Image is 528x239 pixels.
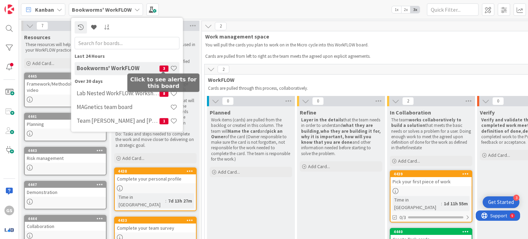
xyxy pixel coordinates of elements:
div: Over 30 days [75,78,179,85]
div: Complete your personal profile [115,174,196,183]
span: Planned [210,109,230,116]
span: Add Card... [398,158,420,164]
span: Verify [480,109,495,116]
a: 4445Framework/Methodology overview video [24,73,107,107]
div: 1d 11h 55m [442,200,470,207]
div: 7d 13h 27m [166,197,194,205]
span: In Collaboration [390,109,431,116]
h4: Lab Nested WorkFLOW: Workshop [77,90,159,97]
b: Bookworms' WorkFLOW [72,6,132,13]
span: 7 [36,22,48,30]
div: 4438Complete your personal profile [115,168,196,183]
strong: what they are building [301,122,374,134]
span: : [441,200,442,207]
div: 4443 [28,148,106,153]
div: 4447 [25,182,106,188]
div: 4441 [25,113,106,120]
span: 3x [410,6,420,13]
div: Pick your first piece of work [390,177,472,186]
div: 4444 [25,216,106,222]
div: 4438 [118,169,196,174]
a: 4439Pick your first piece of workTime in [GEOGRAPHIC_DATA]:1d 11h 55m0/3 [390,170,472,222]
div: 4439 [394,172,472,176]
div: 4447 [28,182,106,187]
div: Framework/Methodology overview video [25,79,106,95]
div: Time in [GEOGRAPHIC_DATA] [117,193,165,208]
span: 0/3 [399,214,406,221]
p: The team that meets the basic needs or solves a problem for a user. Doing enough work to meet the... [391,117,471,151]
span: 1 [159,118,168,124]
p: that the team needs in order to understand , and other information needed before starting to solv... [301,117,381,156]
div: Demonstration [25,188,106,197]
div: GS [4,206,14,215]
div: 4440 [394,229,472,234]
span: 8 [159,90,168,97]
span: 2 [215,22,227,30]
div: 4433 [115,217,196,224]
span: Resources [24,34,51,41]
a: 4443Risk management [24,147,107,175]
strong: works collaboratively to build a solution [391,117,462,128]
span: : [165,197,166,205]
div: 4443Risk management [25,148,106,163]
strong: Layer in the details [301,117,343,123]
h4: Team [PERSON_NAME] and [PERSON_NAME] - WorkFLOW [77,118,159,124]
a: 4447Demonstration [24,181,107,209]
div: 4433Complete your team survey [115,217,196,232]
strong: who they are building it for, why it is important, how will you know that you are done [301,128,382,145]
h4: MAGnetics team board [77,104,170,111]
div: 4445 [28,74,106,79]
p: These resources will help your team with your WorkFLOW practice. [25,42,105,53]
div: 4443 [25,148,106,154]
span: Add Card... [218,169,240,175]
div: 4438 [115,168,196,174]
div: 4439Pick your first piece of work [390,171,472,186]
span: 0 [222,97,234,105]
span: 1x [392,6,401,13]
div: 4445Framework/Methodology overview video [25,73,106,95]
div: 4441Planning [25,113,106,129]
span: Add Card... [488,152,510,158]
img: Visit kanbanzone.com [4,4,14,14]
span: Add Card... [122,155,144,161]
strong: Name the card [228,128,260,134]
a: 4438Complete your personal profileTime in [GEOGRAPHIC_DATA]:7d 13h 27m [114,167,197,211]
div: Complete your team survey [115,224,196,232]
p: Work items (cards) are pulled from the backlog or created in this column. The team will and of th... [211,117,291,162]
div: 4444Collaboration [25,216,106,231]
span: Kanban [35,6,54,14]
div: Collaboration [25,222,106,231]
div: Risk management [25,154,106,163]
input: Quick Filter... [427,3,478,16]
div: Open Get Started checklist, remaining modules: 3 [483,196,519,208]
span: Add Card... [308,163,330,170]
div: 4447Demonstration [25,182,106,197]
span: 3 [159,65,168,72]
div: 4444 [28,216,106,221]
div: 9 [36,3,37,8]
div: Time in [GEOGRAPHIC_DATA] [393,196,441,211]
div: Planning [25,120,106,129]
h4: Bookworms' WorkFLOW [77,65,159,72]
span: 2 [402,97,414,105]
div: 4445 [25,73,106,79]
div: 4433 [118,218,196,223]
div: 4439 [390,171,472,177]
p: There are 4 types of cards which are used in the basic WorkFLOW board: [115,42,195,53]
span: 2x [401,6,410,13]
img: avatar [4,225,14,235]
div: 3 [513,195,519,201]
input: Search for boards... [75,37,179,49]
div: 4441 [28,114,106,119]
p: Do: Tasks and steps needed to complete the work and move closer to delivering on a strategic goal. [115,131,195,148]
span: Add Card... [32,60,54,66]
em: Refine [401,145,413,151]
span: 0 [312,97,324,105]
div: 4440 [390,229,472,235]
span: Support [14,1,31,9]
span: Refine [300,109,316,116]
span: 2 [218,65,229,73]
h5: Click to see alerts for this board [130,76,197,89]
strong: pick an Owner [211,128,284,140]
div: Get Started [488,199,514,206]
